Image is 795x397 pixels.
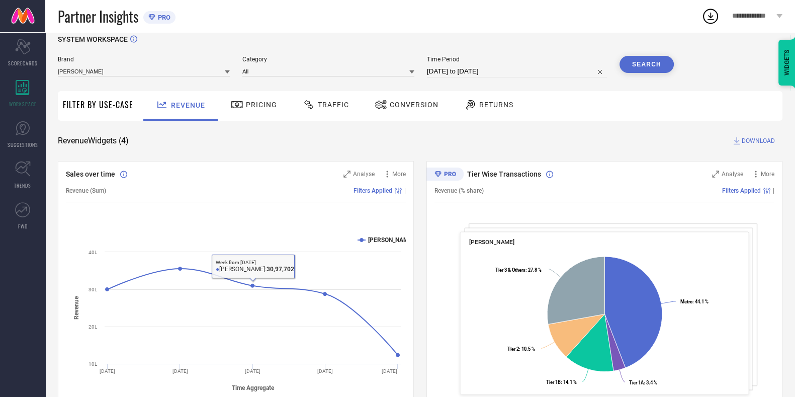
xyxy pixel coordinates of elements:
[89,287,98,292] text: 30L
[318,101,349,109] span: Traffic
[680,299,708,304] text: : 44.1 %
[434,187,484,194] span: Revenue (% share)
[9,100,37,108] span: WORKSPACE
[89,250,98,255] text: 40L
[392,171,406,178] span: More
[100,368,115,374] text: [DATE]
[773,187,774,194] span: |
[171,101,205,109] span: Revenue
[546,379,561,385] tspan: Tier 1B
[8,141,38,148] span: SUGGESTIONS
[353,171,375,178] span: Analyse
[722,171,743,178] span: Analyse
[232,384,275,391] tspan: Time Aggregate
[89,361,98,367] text: 10L
[368,236,414,244] text: [PERSON_NAME]
[469,239,515,246] span: [PERSON_NAME]
[66,187,106,194] span: Revenue (Sum)
[382,368,397,374] text: [DATE]
[245,368,260,374] text: [DATE]
[495,267,525,273] tspan: Tier 3 & Others
[18,222,28,230] span: FWD
[546,379,577,385] text: : 14.1 %
[495,267,542,273] text: : 27.8 %
[73,296,80,320] tspan: Revenue
[426,168,464,183] div: Premium
[761,171,774,178] span: More
[14,182,31,189] span: TRENDS
[467,170,541,178] span: Tier Wise Transactions
[155,14,170,21] span: PRO
[58,56,230,63] span: Brand
[58,136,129,146] span: Revenue Widgets ( 4 )
[246,101,277,109] span: Pricing
[66,170,115,178] span: Sales over time
[172,368,188,374] text: [DATE]
[629,380,657,385] text: : 3.4 %
[58,6,138,27] span: Partner Insights
[8,59,38,67] span: SCORECARDS
[701,7,720,25] div: Open download list
[620,56,674,73] button: Search
[427,65,607,77] input: Select time period
[479,101,513,109] span: Returns
[404,187,406,194] span: |
[343,171,350,178] svg: Zoom
[63,99,133,111] span: Filter By Use-Case
[742,136,775,146] span: DOWNLOAD
[712,171,719,178] svg: Zoom
[390,101,438,109] span: Conversion
[317,368,333,374] text: [DATE]
[427,56,607,63] span: Time Period
[242,56,414,63] span: Category
[58,35,128,43] span: SYSTEM WORKSPACE
[354,187,392,194] span: Filters Applied
[89,324,98,330] text: 20L
[507,346,519,352] tspan: Tier 2
[507,346,535,352] text: : 10.5 %
[629,380,644,385] tspan: Tier 1A
[680,299,692,304] tspan: Metro
[722,187,761,194] span: Filters Applied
